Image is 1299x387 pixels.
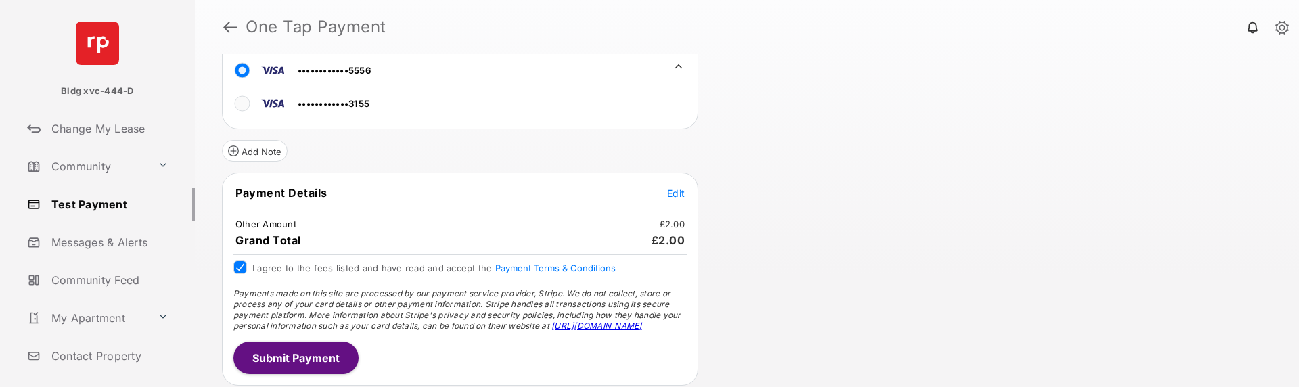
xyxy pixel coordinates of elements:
td: Other Amount [235,218,297,230]
button: Edit [667,186,685,200]
span: Edit [667,187,685,199]
span: £2.00 [652,233,685,247]
img: svg+xml;base64,PHN2ZyB4bWxucz0iaHR0cDovL3d3dy53My5vcmcvMjAwMC9zdmciIHdpZHRoPSI2NCIgaGVpZ2h0PSI2NC... [76,22,119,65]
td: £2.00 [659,218,685,230]
a: Contact Property [22,340,195,372]
strong: One Tap Payment [246,19,386,35]
span: Grand Total [235,233,301,247]
p: Bldg xvc-444-D [61,85,133,98]
a: [URL][DOMAIN_NAME] [551,321,641,331]
a: Test Payment [22,188,195,221]
a: My Apartment [22,302,152,334]
a: Change My Lease [22,112,195,145]
button: Submit Payment [233,342,359,374]
span: I agree to the fees listed and have read and accept the [252,263,616,273]
button: Add Note [222,140,288,162]
span: Payments made on this site are processed by our payment service provider, Stripe. We do not colle... [233,288,681,331]
a: Community [22,150,152,183]
button: I agree to the fees listed and have read and accept the [495,263,616,273]
span: Payment Details [235,186,327,200]
a: Messages & Alerts [22,226,195,258]
span: ••••••••••••5556 [298,65,371,76]
a: Community Feed [22,264,195,296]
span: ••••••••••••3155 [298,98,369,109]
